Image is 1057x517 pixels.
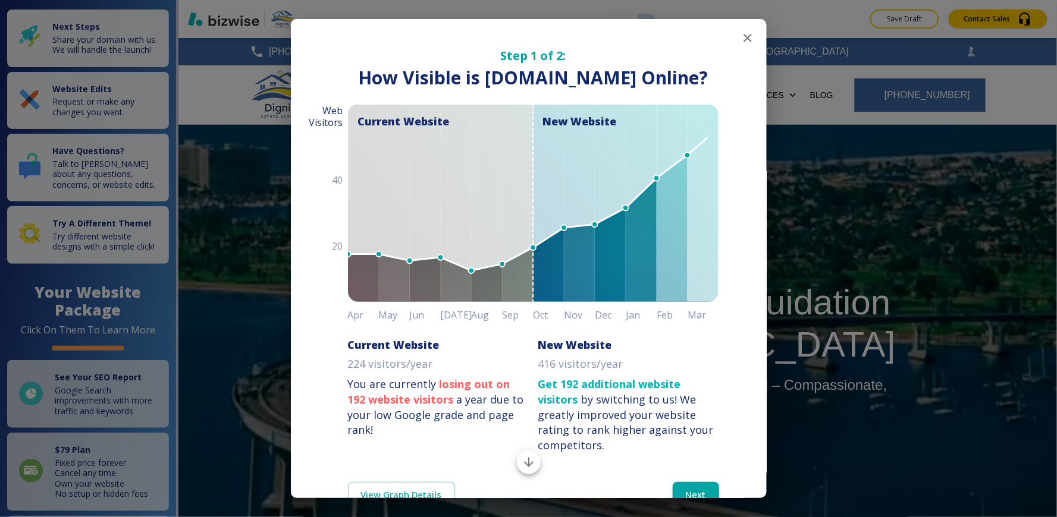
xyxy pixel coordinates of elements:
div: We greatly improved your website rating to rank higher against your competitors. [538,392,714,452]
h6: Sep [503,307,534,323]
button: Next [673,482,719,507]
p: 224 visitors/year [348,357,433,372]
h6: [DATE] [441,307,472,323]
p: by switching to us! [538,377,719,453]
button: Scroll to bottom [517,450,541,474]
a: View Graph Details [348,482,455,507]
strong: Get 192 additional website visitors [538,377,681,406]
h6: Jun [410,307,441,323]
h6: May [379,307,410,323]
h6: Jan [626,307,657,323]
p: You are currently a year due to your low Google grade and page rank! [348,377,529,438]
h6: Apr [348,307,379,323]
h6: Nov [564,307,595,323]
h6: Aug [472,307,503,323]
h6: Current Website [348,338,440,352]
p: 416 visitors/year [538,357,623,372]
h6: Oct [534,307,564,323]
h6: Feb [657,307,688,323]
h6: New Website [538,338,612,352]
h6: Mar [688,307,719,323]
strong: losing out on 192 website visitors [348,377,510,406]
h6: Dec [595,307,626,323]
